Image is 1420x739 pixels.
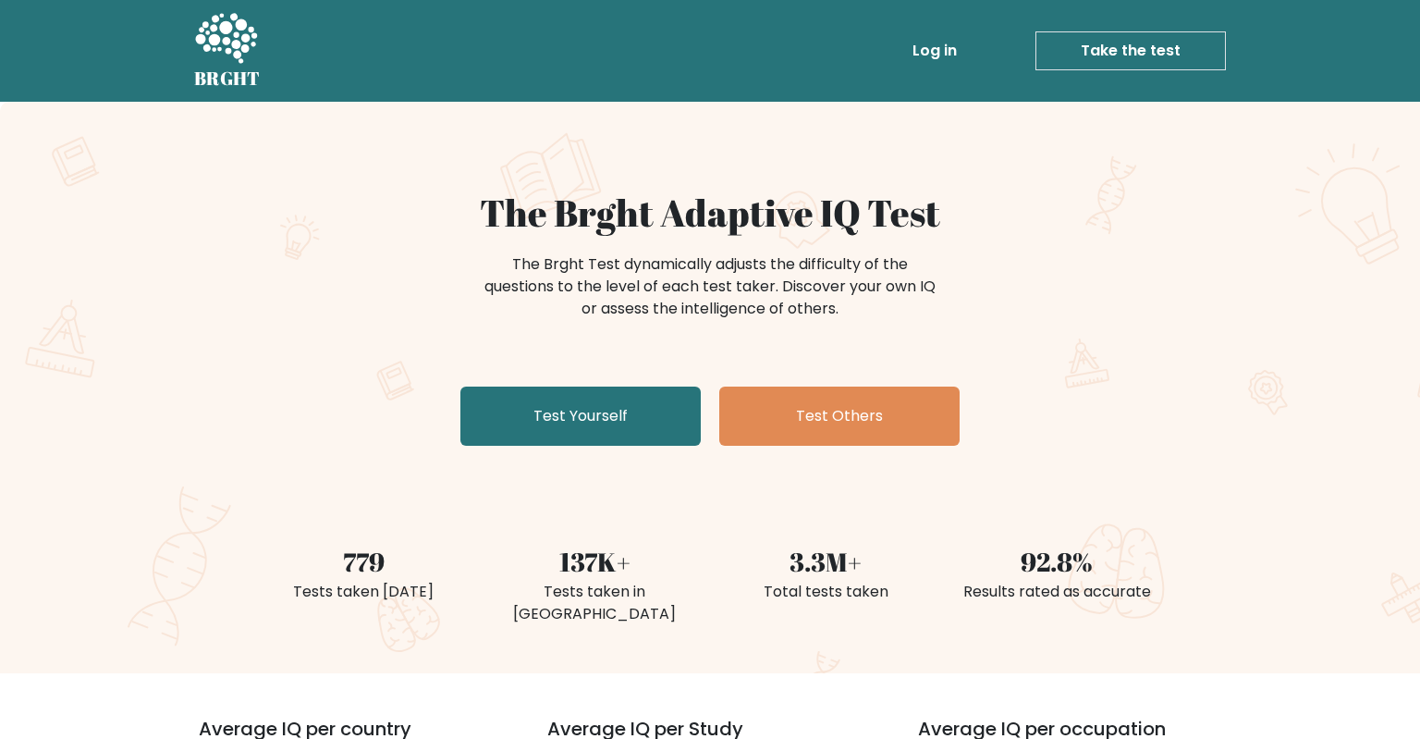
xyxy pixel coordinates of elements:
a: Test Yourself [460,387,701,446]
div: The Brght Test dynamically adjusts the difficulty of the questions to the level of each test take... [479,253,941,320]
a: Take the test [1035,31,1226,70]
a: Log in [905,32,964,69]
h5: BRGHT [194,68,261,90]
div: 3.3M+ [721,542,930,581]
div: 779 [259,542,468,581]
div: Total tests taken [721,581,930,603]
a: Test Others [719,387,960,446]
div: Tests taken in [GEOGRAPHIC_DATA] [490,581,699,625]
div: 137K+ [490,542,699,581]
div: Results rated as accurate [952,581,1161,603]
a: BRGHT [194,7,261,94]
h1: The Brght Adaptive IQ Test [259,191,1161,235]
div: 92.8% [952,542,1161,581]
div: Tests taken [DATE] [259,581,468,603]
